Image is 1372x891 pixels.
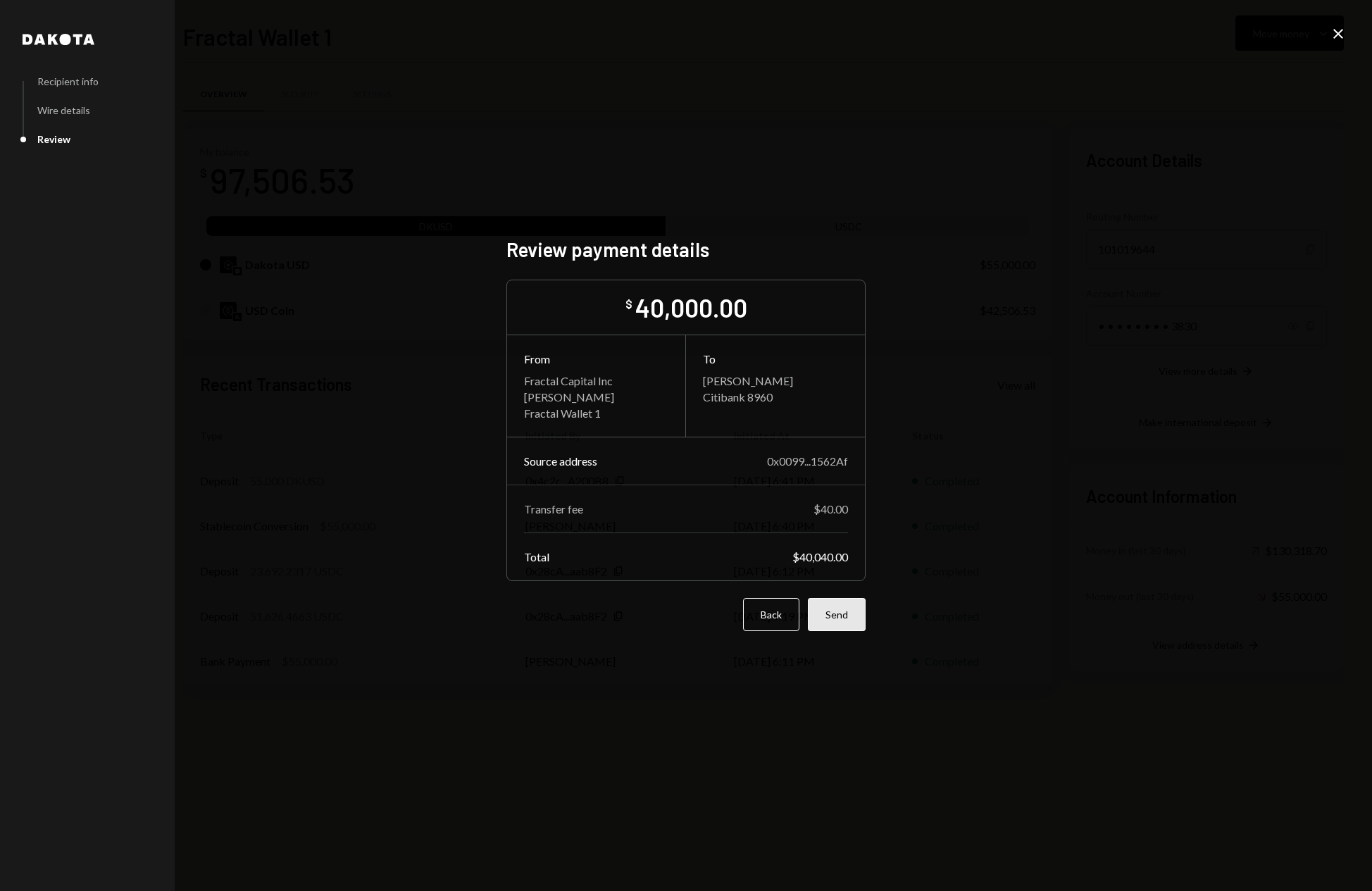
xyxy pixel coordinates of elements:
button: Send [808,598,866,631]
div: Recipient info [37,75,99,87]
div: Total [524,550,549,563]
div: From [524,352,668,366]
h2: Review payment details [506,236,866,263]
div: Review [37,133,70,145]
div: [PERSON_NAME] [703,374,848,387]
div: Citibank 8960 [703,390,848,404]
div: Fractal Capital Inc [524,374,668,387]
div: To [703,352,848,366]
div: 0x0099...1562Af [767,454,848,468]
div: Wire details [37,104,90,116]
div: 40,000.00 [635,292,747,323]
div: Transfer fee [524,502,583,516]
div: $ [625,297,632,311]
div: [PERSON_NAME] [524,390,668,404]
div: Fractal Wallet 1 [524,406,668,420]
button: Back [743,598,799,631]
div: Source address [524,454,597,468]
div: $40.00 [813,502,848,516]
div: $40,040.00 [792,550,848,563]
